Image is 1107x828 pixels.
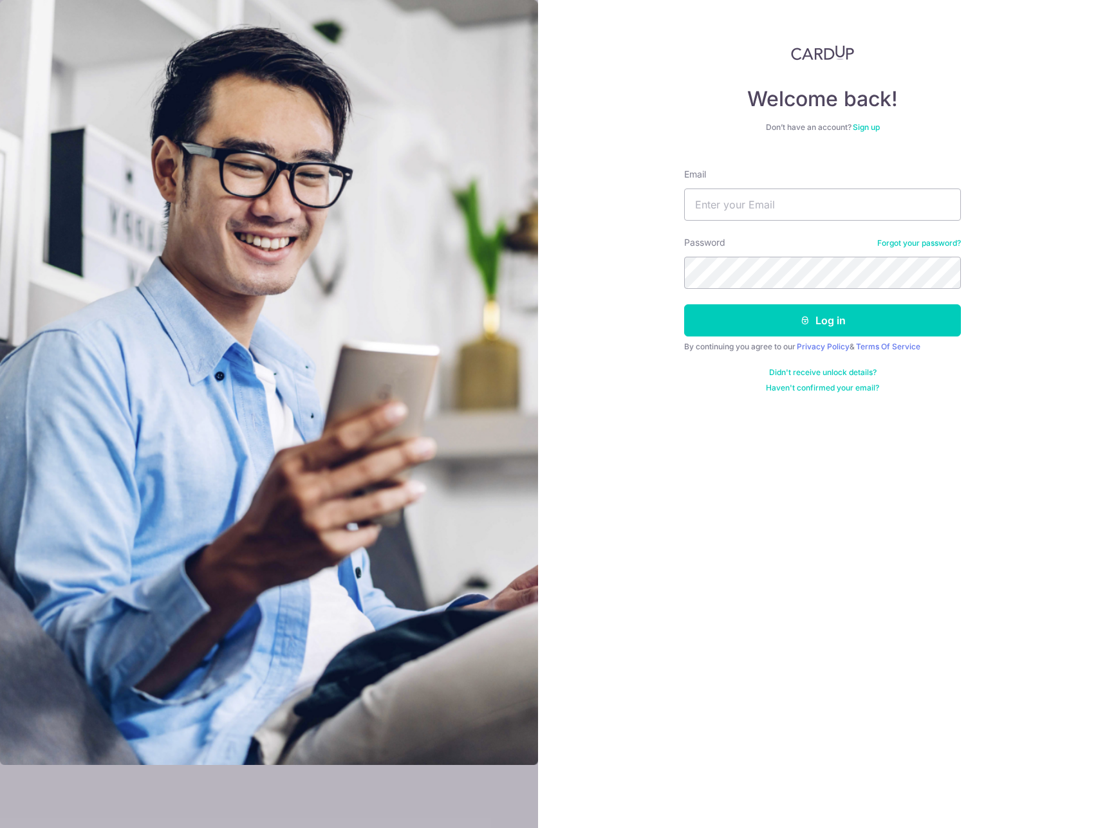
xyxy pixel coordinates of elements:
[797,342,850,351] a: Privacy Policy
[856,342,920,351] a: Terms Of Service
[684,189,961,221] input: Enter your Email
[684,86,961,112] h4: Welcome back!
[684,342,961,352] div: By continuing you agree to our &
[684,168,706,181] label: Email
[791,45,854,60] img: CardUp Logo
[766,383,879,393] a: Haven't confirmed your email?
[853,122,880,132] a: Sign up
[684,122,961,133] div: Don’t have an account?
[684,236,725,249] label: Password
[684,304,961,336] button: Log in
[769,367,877,378] a: Didn't receive unlock details?
[877,238,961,248] a: Forgot your password?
